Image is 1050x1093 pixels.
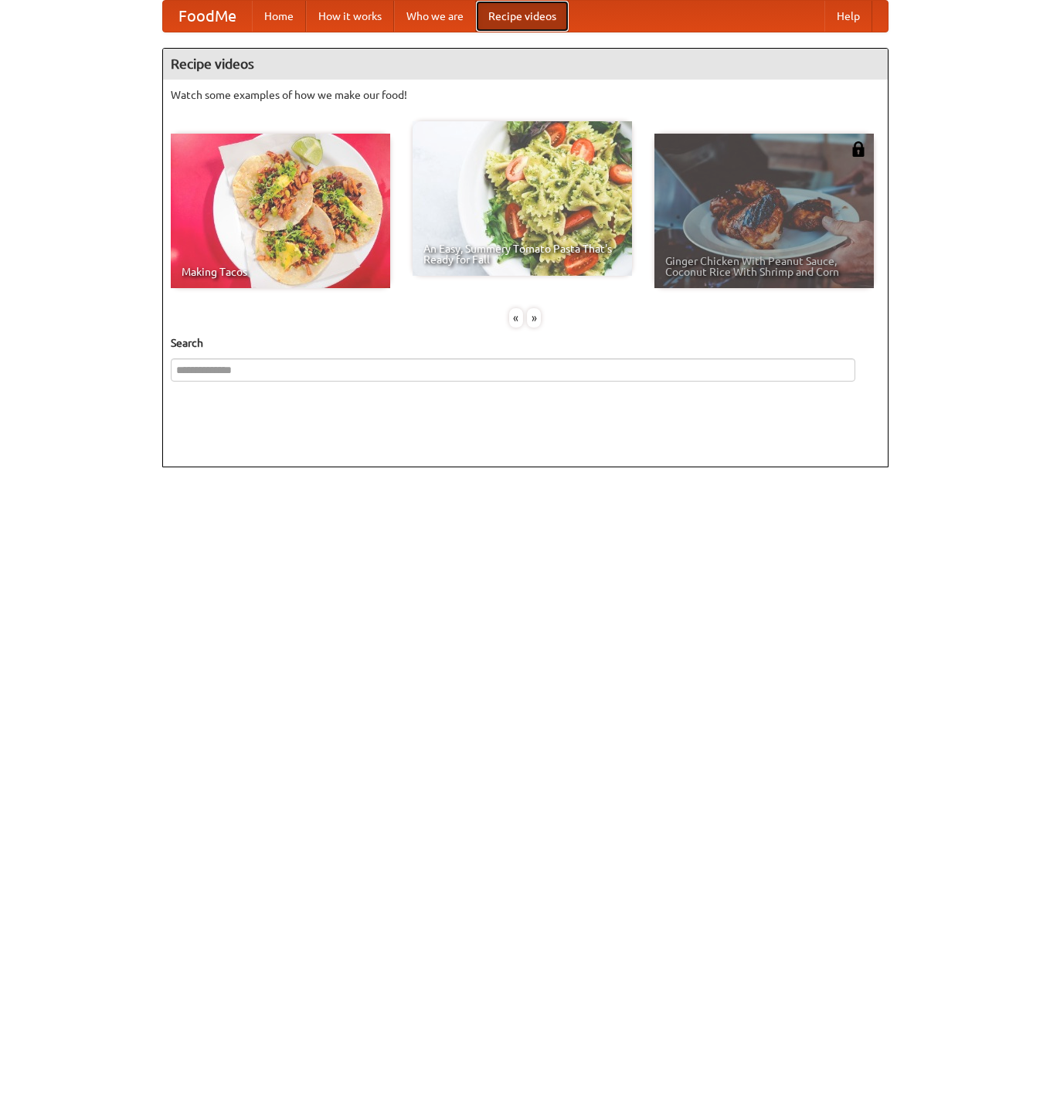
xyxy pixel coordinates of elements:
a: Help [824,1,872,32]
a: How it works [306,1,394,32]
img: 483408.png [851,141,866,157]
div: » [527,308,541,328]
a: Making Tacos [171,134,390,288]
h5: Search [171,335,880,351]
h4: Recipe videos [163,49,888,80]
a: An Easy, Summery Tomato Pasta That's Ready for Fall [413,121,632,276]
p: Watch some examples of how we make our food! [171,87,880,103]
a: Recipe videos [476,1,569,32]
div: « [509,308,523,328]
a: Who we are [394,1,476,32]
a: Home [252,1,306,32]
span: An Easy, Summery Tomato Pasta That's Ready for Fall [423,243,621,265]
span: Making Tacos [182,266,379,277]
a: FoodMe [163,1,252,32]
